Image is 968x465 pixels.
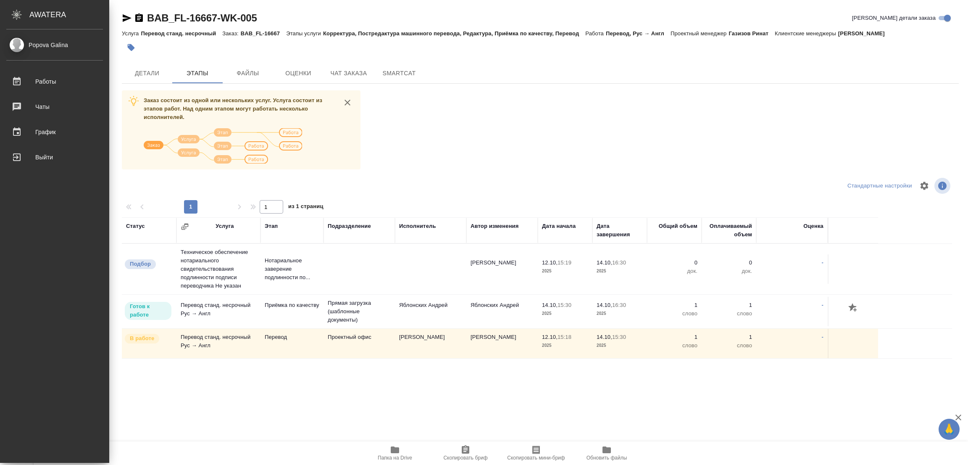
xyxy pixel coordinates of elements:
td: Перевод станд. несрочный Рус → Англ [176,329,260,358]
button: 🙏 [939,419,960,440]
span: [PERSON_NAME] детали заказа [852,14,936,22]
p: 15:18 [558,334,571,340]
div: Popova Galina [6,40,103,50]
td: [PERSON_NAME] [395,329,466,358]
td: [PERSON_NAME] [466,254,538,284]
span: Посмотреть информацию [934,178,952,194]
p: 0 [651,259,697,267]
p: Корректура, Постредактура машинного перевода, Редактура, Приёмка по качеству, Перевод [323,30,585,37]
p: 14.10, [597,302,612,308]
p: Этапы услуги [286,30,323,37]
p: [PERSON_NAME] [838,30,891,37]
p: 15:30 [558,302,571,308]
p: Готов к работе [130,302,166,319]
button: Скопировать бриф [430,441,501,465]
span: Папка на Drive [378,455,412,461]
span: 🙏 [942,420,956,438]
a: BAB_FL-16667-WK-005 [147,12,257,24]
a: - [822,302,823,308]
p: 14.10, [542,302,558,308]
div: Статус [126,222,145,230]
button: Скопировать ссылку для ЯМессенджера [122,13,132,23]
p: Перевод, Рус → Англ [606,30,671,37]
div: split button [845,180,914,193]
div: Дата завершения [597,222,643,239]
button: Папка на Drive [360,441,430,465]
p: В работе [130,334,154,343]
p: 16:30 [612,302,626,308]
p: док. [651,267,697,275]
p: Перевод [265,333,319,341]
button: Добавить тэг [122,38,140,57]
p: 2025 [542,341,588,350]
div: Работы [6,75,103,88]
button: Скопировать мини-бриф [501,441,571,465]
div: Подразделение [328,222,371,230]
p: 15:30 [612,334,626,340]
p: слово [706,309,752,318]
p: 12.10, [542,334,558,340]
p: Приёмка по качеству [265,301,319,309]
p: Подбор [130,260,151,268]
div: Общий объем [659,222,697,230]
td: Техническое обеспечение нотариального свидетельствования подлинности подписи переводчика Не указан [176,244,260,294]
div: График [6,126,103,138]
p: Услуга [122,30,141,37]
p: 14.10, [597,259,612,266]
td: Прямая загрузка (шаблонные документы) [324,295,395,328]
span: Настроить таблицу [914,176,934,196]
div: Этап [265,222,278,230]
span: из 1 страниц [288,201,324,214]
p: док. [706,267,752,275]
button: Скопировать ссылку [134,13,144,23]
span: Чат заказа [329,68,369,79]
p: 12.10, [542,259,558,266]
div: Услуга [216,222,234,230]
td: Яблонских Андрей [395,297,466,326]
p: 16:30 [612,259,626,266]
a: Работы [2,71,107,92]
div: Автор изменения [471,222,518,230]
span: Файлы [228,68,268,79]
span: Скопировать бриф [443,455,487,461]
p: 1 [706,301,752,309]
p: Газизов Ринат [729,30,775,37]
p: 2025 [542,267,588,275]
div: Оценка [803,222,823,230]
div: Выйти [6,151,103,164]
p: 1 [651,333,697,341]
p: 1 [706,333,752,341]
p: 1 [651,301,697,309]
p: Заказ: [222,30,240,37]
p: 15:19 [558,259,571,266]
span: Этапы [177,68,218,79]
p: BAB_FL-16667 [241,30,286,37]
p: 2025 [597,267,643,275]
div: Оплачиваемый объем [706,222,752,239]
td: Перевод станд. несрочный Рус → Англ [176,297,260,326]
span: SmartCat [379,68,419,79]
p: Перевод станд. несрочный [141,30,222,37]
div: Чаты [6,100,103,113]
p: 2025 [597,309,643,318]
div: Дата начала [542,222,576,230]
a: - [822,259,823,266]
a: График [2,122,107,143]
p: Клиентские менеджеры [775,30,838,37]
div: Исполнитель [399,222,436,230]
p: 14.10, [597,334,612,340]
td: Проектный офис [324,329,395,358]
span: Обновить файлы [587,455,627,461]
p: 2025 [542,309,588,318]
span: Оценки [278,68,318,79]
a: Выйти [2,147,107,168]
p: Работа [585,30,606,37]
div: AWATERA [29,6,109,23]
button: Сгруппировать [181,222,189,231]
td: [PERSON_NAME] [466,329,538,358]
a: Чаты [2,96,107,117]
span: Скопировать мини-бриф [507,455,565,461]
p: Нотариальное заверение подлинности по... [265,256,319,282]
p: Проектный менеджер [671,30,729,37]
a: - [822,334,823,340]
